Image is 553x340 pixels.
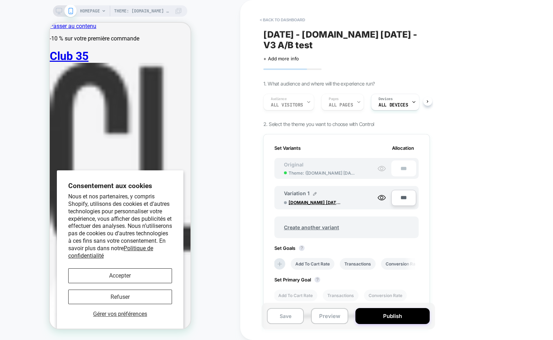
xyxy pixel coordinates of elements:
li: Add To Cart Rate [274,290,317,301]
p: Nous et nos partenaires, y compris Shopify, utilisons des cookies et d’autres technologies pour p... [18,170,122,237]
span: Theme: [DOMAIN_NAME] [DATE] - V3 A/B test [114,5,171,17]
button: ? [315,277,320,283]
h2: Consentement aux cookies [18,159,122,167]
span: ALL DEVICES [378,103,408,108]
span: Set Primary Goal [274,277,324,283]
button: Save [267,308,304,324]
span: Set Goals [274,245,308,251]
span: Allocation [392,145,414,151]
button: ? [299,245,305,251]
li: Transactions [323,290,359,301]
span: 1. What audience and where will the experience run? [263,81,375,87]
span: Devices [378,97,392,102]
li: Transactions [340,258,376,270]
span: Set Variants [274,145,301,151]
span: 2. Select the theme you want to choose with Control [263,121,374,127]
span: Theme: ( [DOMAIN_NAME] [DATE] ) [289,170,355,176]
button: Publish [355,308,430,324]
a: Politique de confidentialité [18,222,103,236]
span: Original [277,161,311,168]
li: Add To Cart Rate [291,258,334,270]
span: Gérer vos préférences [43,288,97,295]
span: [DATE] - [DOMAIN_NAME] [DATE] - V3 A/B test [263,29,430,50]
button: Accepter [18,246,122,260]
button: Preview [311,308,348,324]
button: Gérer vos préférences [18,288,122,295]
li: Conversion Rate [381,258,424,270]
span: Create another variant [277,219,346,236]
button: Refuser [18,267,122,281]
img: edit [313,192,317,196]
span: [DOMAIN_NAME] [DATE] - V3 A/B test [289,200,342,205]
span: HOMEPAGE [80,5,100,17]
button: < back to dashboard [256,14,308,26]
span: + Add more info [263,56,299,61]
li: Conversion Rate [364,290,407,301]
span: Variation 1 [284,190,310,196]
